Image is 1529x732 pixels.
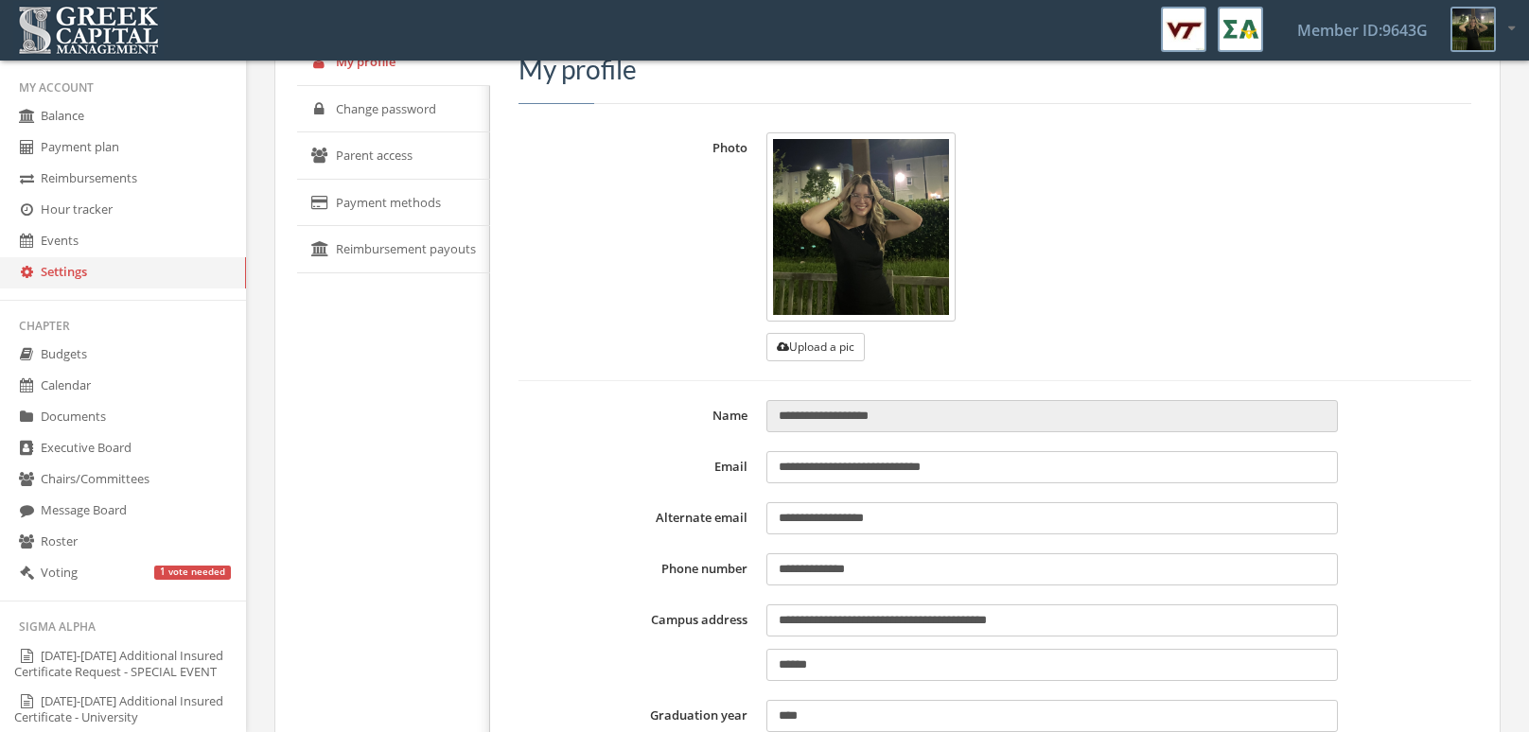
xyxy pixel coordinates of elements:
label: Email [518,451,757,483]
a: Member ID: 9643G [1274,1,1450,60]
label: Phone number [518,553,757,585]
label: Name [518,400,757,432]
a: Reimbursement payouts [297,226,490,273]
label: Graduation year [518,700,757,732]
a: My profile [297,39,490,86]
button: Upload a pic [766,333,865,361]
label: Photo [518,132,757,361]
h3: My profile [518,55,1471,84]
a: Change password [297,86,490,133]
label: Campus address [518,604,757,681]
span: 1 vote needed [160,566,225,578]
a: Payment methods [297,180,490,227]
label: Alternate email [518,502,757,534]
a: Parent access [297,132,490,180]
